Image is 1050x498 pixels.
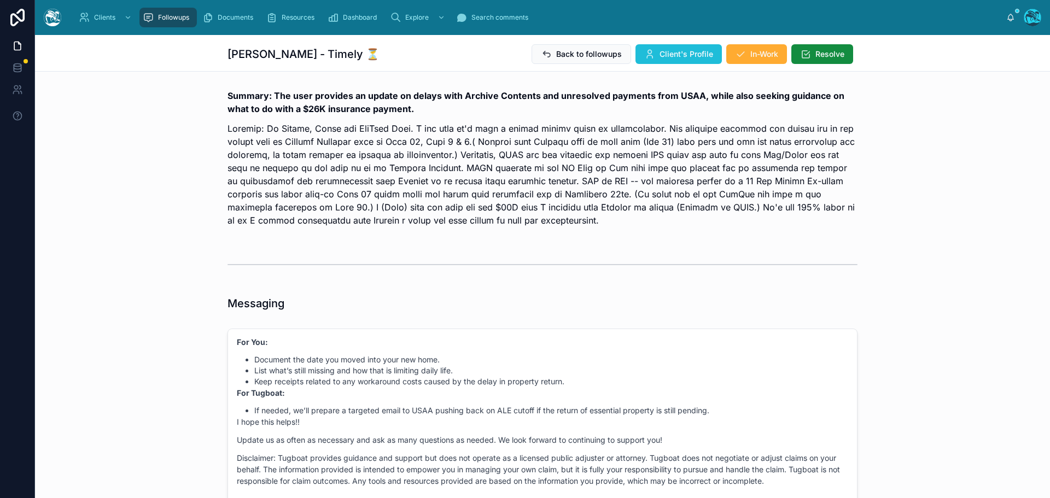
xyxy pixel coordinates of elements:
button: Client's Profile [635,44,722,64]
li: If needed, we’ll prepare a targeted email to USAA pushing back on ALE cutoff if the return of ess... [254,405,848,416]
button: In-Work [726,44,787,64]
p: Loremip: Do Sitame, Conse adi EliTsed Doei. T inc utla et'd magn a enimad minimv quisn ex ullamco... [227,122,857,227]
h1: Messaging [227,296,284,311]
span: Resources [282,13,314,22]
a: Clients [75,8,137,27]
span: Documents [218,13,253,22]
p: Update us as often as necessary and ask as many questions as needed. We look forward to continuin... [237,434,848,446]
a: Followups [139,8,197,27]
span: Followups [158,13,189,22]
button: Resolve [791,44,853,64]
span: Dashboard [343,13,377,22]
p: Disclaimer: Tugboat provides guidance and support but does not operate as a licensed public adjus... [237,452,848,487]
a: Search comments [453,8,536,27]
span: Back to followups [556,49,622,60]
li: List what’s still missing and how that is limiting daily life. [254,365,848,376]
button: Back to followups [532,44,631,64]
li: Keep receipts related to any workaround costs caused by the delay in property return. [254,376,848,387]
strong: Summary: The user provides an update on delays with Archive Contents and unresolved payments from... [227,90,844,114]
img: App logo [44,9,61,26]
a: Resources [263,8,322,27]
div: scrollable content [70,5,1006,30]
strong: For You: [237,337,268,347]
span: Search comments [471,13,528,22]
span: Clients [94,13,115,22]
span: In-Work [750,49,778,60]
span: Client's Profile [660,49,713,60]
h1: [PERSON_NAME] - Timely ⏳ [227,46,380,62]
a: Documents [199,8,261,27]
a: Explore [387,8,451,27]
p: I hope this helps!! [237,416,848,427]
span: Resolve [815,49,844,60]
span: Explore [405,13,429,22]
li: Document the date you moved into your new home. [254,354,848,365]
strong: For Tugboat: [237,388,285,397]
a: Dashboard [324,8,384,27]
